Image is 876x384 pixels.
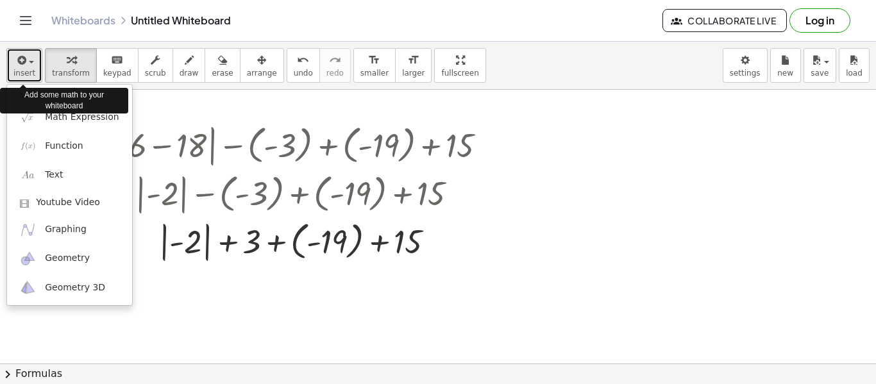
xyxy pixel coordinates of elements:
[804,48,836,83] button: save
[240,48,284,83] button: arrange
[20,280,36,296] img: ggb-3d.svg
[6,48,42,83] button: insert
[777,69,793,78] span: new
[789,8,850,33] button: Log in
[7,190,132,215] a: Youtube Video
[839,48,870,83] button: load
[103,69,131,78] span: keypad
[770,48,801,83] button: new
[45,48,97,83] button: transform
[180,69,199,78] span: draw
[662,9,787,32] button: Collaborate Live
[20,109,36,125] img: sqrt_x.png
[294,69,313,78] span: undo
[329,53,341,68] i: redo
[368,53,380,68] i: format_size
[212,69,233,78] span: erase
[96,48,139,83] button: keyboardkeypad
[20,251,36,267] img: ggb-geometry.svg
[402,69,425,78] span: larger
[287,48,320,83] button: undoundo
[205,48,240,83] button: erase
[247,69,277,78] span: arrange
[20,222,36,238] img: ggb-graphing.svg
[360,69,389,78] span: smaller
[138,48,173,83] button: scrub
[7,273,132,302] a: Geometry 3D
[326,69,344,78] span: redo
[7,244,132,273] a: Geometry
[7,161,132,190] a: Text
[111,53,123,68] i: keyboard
[7,103,132,131] a: Math Expression
[7,131,132,160] a: Function
[45,169,63,181] span: Text
[395,48,432,83] button: format_sizelarger
[730,69,761,78] span: settings
[673,15,776,26] span: Collaborate Live
[15,10,36,31] button: Toggle navigation
[45,252,90,265] span: Geometry
[173,48,206,83] button: draw
[45,223,87,236] span: Graphing
[45,111,119,124] span: Math Expression
[441,69,478,78] span: fullscreen
[297,53,309,68] i: undo
[36,196,100,209] span: Youtube Video
[45,281,105,294] span: Geometry 3D
[20,167,36,183] img: Aa.png
[319,48,351,83] button: redoredo
[434,48,485,83] button: fullscreen
[811,69,829,78] span: save
[145,69,166,78] span: scrub
[846,69,863,78] span: load
[13,69,35,78] span: insert
[51,14,115,27] a: Whiteboards
[723,48,768,83] button: settings
[353,48,396,83] button: format_sizesmaller
[45,140,83,153] span: Function
[20,138,36,154] img: f_x.png
[52,69,90,78] span: transform
[407,53,419,68] i: format_size
[7,215,132,244] a: Graphing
